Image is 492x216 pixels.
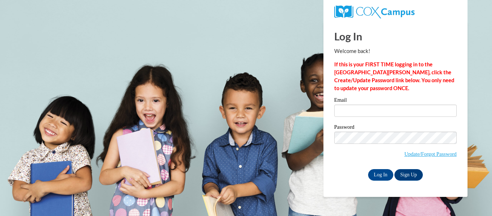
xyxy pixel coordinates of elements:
[334,8,415,14] a: COX Campus
[404,151,457,157] a: Update/Forgot Password
[334,124,457,132] label: Password
[334,5,415,18] img: COX Campus
[394,169,422,181] a: Sign Up
[334,29,457,44] h1: Log In
[334,61,454,91] strong: If this is your FIRST TIME logging in to the [GEOGRAPHIC_DATA][PERSON_NAME], click the Create/Upd...
[368,169,393,181] input: Log In
[334,47,457,55] p: Welcome back!
[334,97,457,105] label: Email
